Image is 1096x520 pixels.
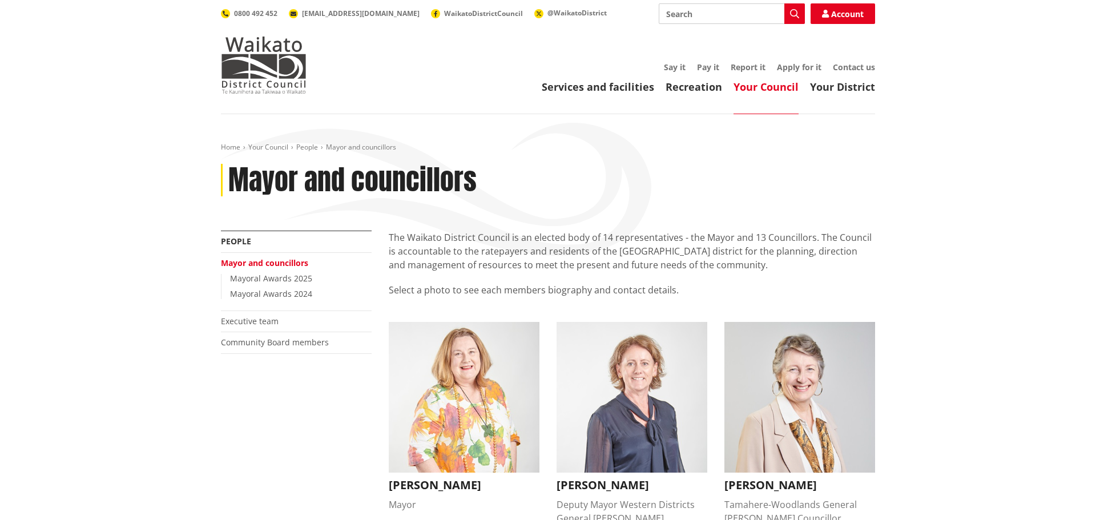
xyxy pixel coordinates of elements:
span: WaikatoDistrictCouncil [444,9,523,18]
a: Your Council [248,142,288,152]
a: Community Board members [221,337,329,348]
a: Mayor and councillors [221,257,308,268]
a: Your District [810,80,875,94]
h1: Mayor and councillors [228,164,477,197]
a: [EMAIL_ADDRESS][DOMAIN_NAME] [289,9,420,18]
a: Say it [664,62,686,72]
a: WaikatoDistrictCouncil [431,9,523,18]
a: Services and facilities [542,80,654,94]
a: Contact us [833,62,875,72]
img: Carolyn Eyre [557,322,707,473]
span: Mayor and councillors [326,142,396,152]
h3: [PERSON_NAME] [389,478,539,492]
h3: [PERSON_NAME] [724,478,875,492]
a: Executive team [221,316,279,326]
img: Crystal Beavis [724,322,875,473]
a: Recreation [666,80,722,94]
a: Account [811,3,875,24]
a: Mayoral Awards 2024 [230,288,312,299]
img: Waikato District Council - Te Kaunihera aa Takiwaa o Waikato [221,37,307,94]
a: @WaikatoDistrict [534,8,607,18]
div: Mayor [389,498,539,511]
p: Select a photo to see each members biography and contact details. [389,283,875,311]
a: People [221,236,251,247]
a: Apply for it [777,62,821,72]
a: Mayoral Awards 2025 [230,273,312,284]
a: Report it [731,62,765,72]
button: Jacqui Church [PERSON_NAME] Mayor [389,322,539,511]
nav: breadcrumb [221,143,875,152]
a: People [296,142,318,152]
img: Jacqui Church [389,322,539,473]
p: The Waikato District Council is an elected body of 14 representatives - the Mayor and 13 Councill... [389,231,875,272]
a: Your Council [734,80,799,94]
span: [EMAIL_ADDRESS][DOMAIN_NAME] [302,9,420,18]
span: 0800 492 452 [234,9,277,18]
a: Home [221,142,240,152]
input: Search input [659,3,805,24]
h3: [PERSON_NAME] [557,478,707,492]
a: 0800 492 452 [221,9,277,18]
a: Pay it [697,62,719,72]
span: @WaikatoDistrict [547,8,607,18]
